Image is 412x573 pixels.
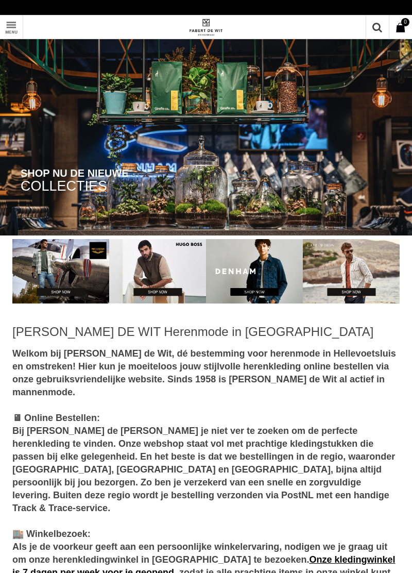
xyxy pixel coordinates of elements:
span: COLLECTIES [21,179,107,194]
img: Hugo Boss [109,239,206,304]
span: SHOP NU DE NIEUWE [21,167,129,179]
img: Denham [206,239,303,304]
img: PME [12,239,109,304]
h1: [PERSON_NAME] DE WIT Herenmode in [GEOGRAPHIC_DATA] [12,324,400,340]
span: 0 [401,18,409,26]
img: Cast Iron [303,239,400,304]
img: Fabert de Wit [188,19,224,36]
a: Fabert de Wit [109,15,303,39]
